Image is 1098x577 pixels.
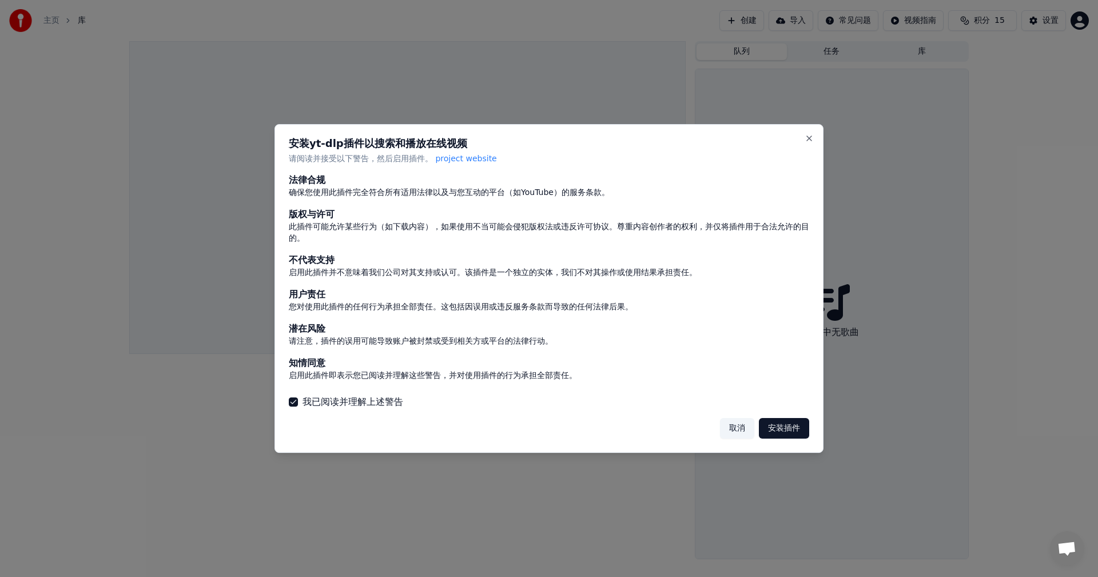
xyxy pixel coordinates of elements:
[289,153,809,165] p: 请阅读并接受以下警告，然后启用插件。
[289,254,809,268] div: 不代表支持
[289,208,809,222] div: 版权与许可
[435,154,496,163] span: project website
[720,418,754,439] button: 取消
[303,395,403,409] label: 我已阅读并理解上述警告
[289,222,809,245] div: 此插件可能允许某些行为（如下载内容），如果使用不当可能会侵犯版权法或违反许可协议。尊重内容创作者的权利，并仅将插件用于合法允许的目的。
[289,301,809,313] div: 您对使用此插件的任何行为承担全部责任。这包括因误用或违反服务条款而导致的任何法律后果。
[289,138,809,149] h2: 安装yt-dlp插件以搜索和播放在线视频
[759,418,809,439] button: 安装插件
[289,336,809,347] div: 请注意，插件的误用可能导致账户被封禁或受到相关方或平台的法律行动。
[289,356,809,370] div: 知情同意
[289,268,809,279] div: 启用此插件并不意味着我们公司对其支持或认可。该插件是一个独立的实体，我们不对其操作或使用结果承担责任。
[289,174,809,188] div: 法律合规
[289,370,809,381] div: 启用此插件即表示您已阅读并理解这些警告，并对使用插件的行为承担全部责任。
[289,322,809,336] div: 潜在风险
[289,288,809,301] div: 用户责任
[289,188,809,199] div: 确保您使用此插件完全符合所有适用法律以及与您互动的平台（如YouTube）的服务条款。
